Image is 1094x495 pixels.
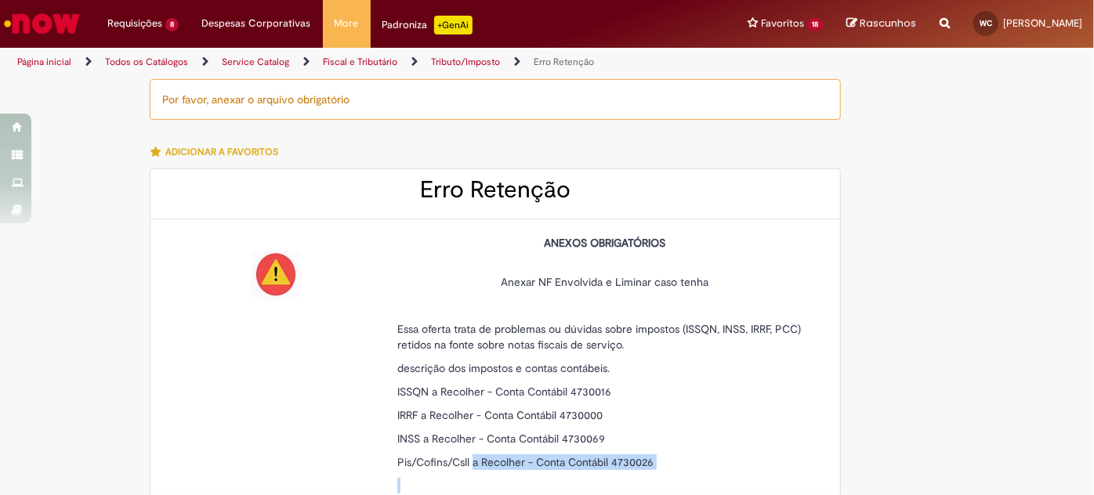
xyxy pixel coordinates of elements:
[431,56,500,68] a: Tributo/Imposto
[1003,16,1082,30] span: [PERSON_NAME]
[761,16,804,31] span: Favoritos
[397,360,813,376] p: descrição dos impostos e contas contábeis.
[165,146,278,158] span: Adicionar a Favoritos
[397,321,813,352] p: Essa oferta trata de problemas ou dúvidas sobre impostos (ISSQN, INSS, IRRF, PCC) retidos na font...
[397,384,813,399] p: ISSQN a Recolher - Conta Contábil 4730016
[397,407,813,423] p: IRRF a Recolher - Conta Contábil 4730000
[17,56,71,68] a: Página inicial
[107,16,162,31] span: Requisições
[12,48,718,77] ul: Trilhas de página
[846,16,916,31] a: Rascunhos
[335,16,359,31] span: More
[860,16,916,31] span: Rascunhos
[434,16,473,34] p: +GenAi
[980,18,992,28] span: WC
[222,56,289,68] a: Service Catalog
[2,8,82,39] img: ServiceNow
[150,135,287,168] button: Adicionar a Favoritos
[165,18,179,31] span: 8
[397,258,813,290] p: Anexar NF Envolvida e Liminar caso tenha
[397,454,813,470] p: Pis/Cofins/Csll a Recolher - Conta Contábil 4730026
[397,431,813,446] p: INSS a Recolher - Conta Contábil 4730069
[323,56,397,68] a: Fiscal e Tributário
[105,56,188,68] a: Todos os Catálogos
[807,18,823,31] span: 18
[150,79,841,120] div: Por favor, anexar o arquivo obrigatório
[382,16,473,34] div: Padroniza
[166,177,824,203] h2: Erro Retenção
[534,56,594,68] a: Erro Retenção
[544,236,665,250] strong: ANEXOS OBRIGATÓRIOS
[251,251,301,301] img: Erro Retenção
[202,16,311,31] span: Despesas Corporativas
